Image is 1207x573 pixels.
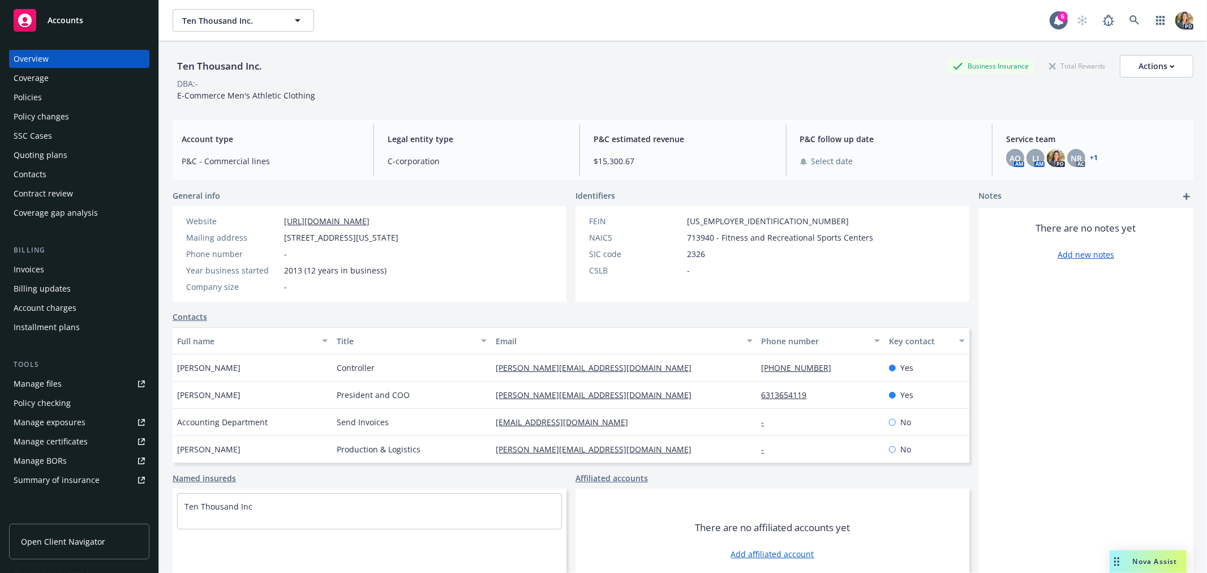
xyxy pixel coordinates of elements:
span: P&C - Commercial lines [182,155,360,167]
div: Phone number [186,248,280,260]
div: Actions [1139,55,1175,77]
img: photo [1047,149,1065,167]
a: Overview [9,50,149,68]
span: President and COO [337,389,410,401]
span: There are no notes yet [1036,221,1136,235]
a: Policy checking [9,394,149,412]
button: Title [332,327,492,354]
a: 6313654119 [762,390,816,400]
div: Full name [177,335,315,347]
span: - [687,264,690,276]
span: [PERSON_NAME] [177,362,240,374]
div: Coverage gap analysis [14,204,98,222]
div: Contract review [14,185,73,203]
a: Switch app [1149,9,1172,32]
a: Policy changes [9,108,149,126]
div: Policy changes [14,108,69,126]
div: Overview [14,50,49,68]
div: Total Rewards [1043,59,1111,73]
span: Controller [337,362,375,374]
div: Tools [9,359,149,370]
div: Email [496,335,740,347]
span: [STREET_ADDRESS][US_STATE] [284,232,398,243]
span: - [284,281,287,293]
a: Manage exposures [9,413,149,431]
div: Title [337,335,475,347]
a: Contacts [9,165,149,183]
span: LI [1032,152,1039,164]
a: Account charges [9,299,149,317]
a: [PERSON_NAME][EMAIL_ADDRESS][DOMAIN_NAME] [496,390,701,400]
a: Coverage [9,69,149,87]
div: Coverage [14,69,49,87]
span: Yes [900,389,913,401]
span: E-Commerce Men's Athletic Clothing [177,90,315,101]
a: Affiliated accounts [575,472,648,484]
a: Contract review [9,185,149,203]
a: Add affiliated account [731,548,814,560]
img: photo [1175,11,1193,29]
button: Key contact [884,327,969,354]
a: Manage BORs [9,452,149,470]
div: Manage BORs [14,452,67,470]
a: [URL][DOMAIN_NAME] [284,216,370,226]
a: Coverage gap analysis [9,204,149,222]
a: +1 [1090,155,1098,161]
a: Quoting plans [9,146,149,164]
a: Accounts [9,5,149,36]
a: [EMAIL_ADDRESS][DOMAIN_NAME] [496,417,637,427]
div: Policies [14,88,42,106]
a: Installment plans [9,318,149,336]
div: Summary of insurance [14,471,100,489]
span: Service team [1006,133,1184,145]
div: SSC Cases [14,127,52,145]
div: 6 [1058,11,1068,22]
span: Yes [900,362,913,374]
a: Ten Thousand Inc [184,501,252,512]
div: Invoices [14,260,44,279]
div: Billing updates [14,280,71,298]
a: Manage files [9,375,149,393]
div: Business Insurance [947,59,1034,73]
a: Manage certificates [9,433,149,451]
span: - [284,248,287,260]
span: $15,300.67 [594,155,772,167]
button: Full name [173,327,332,354]
div: Manage certificates [14,433,88,451]
div: Website [186,215,280,227]
div: Drag to move [1110,550,1124,573]
a: [PERSON_NAME][EMAIL_ADDRESS][DOMAIN_NAME] [496,444,701,455]
span: C-corporation [388,155,566,167]
div: Mailing address [186,232,280,243]
span: Notes [978,190,1002,203]
a: Search [1123,9,1146,32]
span: Nova Assist [1133,557,1178,566]
div: Company size [186,281,280,293]
div: Contacts [14,165,46,183]
span: Production & Logistics [337,443,420,455]
div: Phone number [762,335,867,347]
a: Contacts [173,311,207,323]
a: add [1180,190,1193,203]
span: Open Client Navigator [21,536,105,548]
span: 2326 [687,248,705,260]
a: [PERSON_NAME][EMAIL_ADDRESS][DOMAIN_NAME] [496,362,701,373]
span: 2013 (12 years in business) [284,264,386,276]
a: Named insureds [173,472,236,484]
a: - [762,417,774,427]
div: Manage files [14,375,62,393]
button: Ten Thousand Inc. [173,9,314,32]
div: Account charges [14,299,76,317]
span: No [900,416,911,428]
a: Invoices [9,260,149,279]
div: DBA: - [177,78,198,89]
div: FEIN [589,215,682,227]
a: [PHONE_NUMBER] [762,362,841,373]
div: Policy checking [14,394,71,412]
span: P&C estimated revenue [594,133,772,145]
span: General info [173,190,220,202]
a: Billing updates [9,280,149,298]
div: Year business started [186,264,280,276]
div: Installment plans [14,318,80,336]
